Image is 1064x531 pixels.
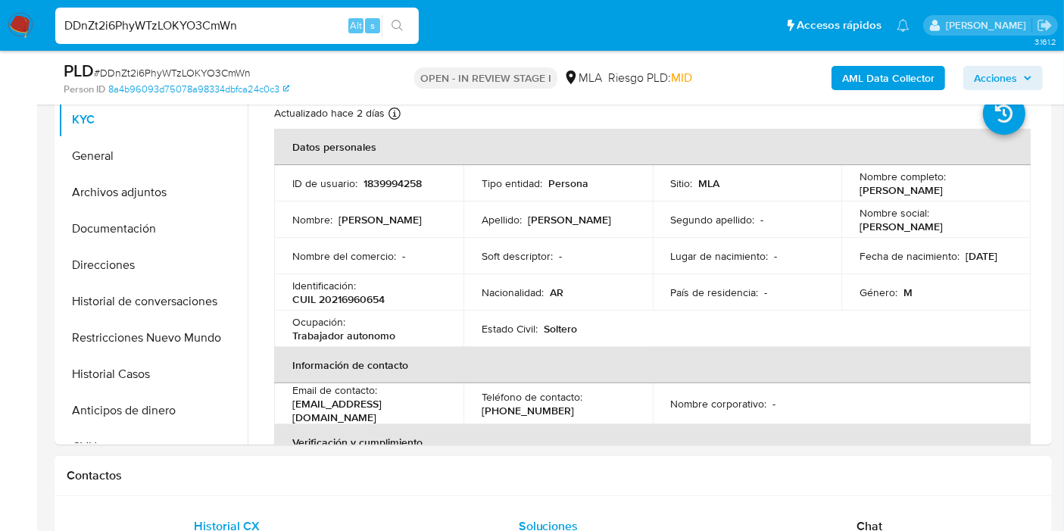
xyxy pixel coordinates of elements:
b: AML Data Collector [842,66,935,90]
span: s [370,18,375,33]
input: Buscar usuario o caso... [55,16,419,36]
p: Nombre social : [860,206,929,220]
p: Identificación : [292,279,356,292]
p: - [761,213,764,226]
p: Estado Civil : [482,322,538,336]
button: Historial Casos [58,356,248,392]
b: PLD [64,58,94,83]
p: [DATE] [966,249,997,263]
p: M [903,286,913,299]
p: MLA [699,176,720,190]
p: [PERSON_NAME] [860,183,943,197]
p: Nombre corporativo : [671,397,767,411]
p: Trabajador autonomo [292,329,395,342]
span: 3.161.2 [1034,36,1056,48]
p: Sitio : [671,176,693,190]
a: 8a4b96093d75078a98334dbfca24c0c3 [108,83,289,96]
button: Archivos adjuntos [58,174,248,211]
p: Nombre completo : [860,170,946,183]
span: Acciones [974,66,1017,90]
p: Segundo apellido : [671,213,755,226]
p: ID de usuario : [292,176,357,190]
p: Soft descriptor : [482,249,553,263]
p: Tipo entidad : [482,176,542,190]
p: Fecha de nacimiento : [860,249,959,263]
p: micaelaestefania.gonzalez@mercadolibre.com [946,18,1031,33]
button: AML Data Collector [832,66,945,90]
span: # DDnZt2i6PhyWTzLOKYO3CmWn [94,65,251,80]
th: Verificación y cumplimiento [274,424,1031,461]
th: Información de contacto [274,347,1031,383]
div: MLA [563,70,602,86]
p: [PHONE_NUMBER] [482,404,574,417]
p: - [559,249,562,263]
button: Acciones [963,66,1043,90]
p: Soltero [544,322,577,336]
a: Notificaciones [897,19,910,32]
p: OPEN - IN REVIEW STAGE I [414,67,557,89]
p: [PERSON_NAME] [860,220,943,233]
p: Género : [860,286,897,299]
span: Alt [350,18,362,33]
button: Anticipos de dinero [58,392,248,429]
p: Nombre : [292,213,332,226]
p: Email de contacto : [292,383,377,397]
p: [PERSON_NAME] [339,213,422,226]
p: 1839994258 [364,176,422,190]
p: Teléfono de contacto : [482,390,582,404]
p: Ocupación : [292,315,345,329]
b: Person ID [64,83,105,96]
h1: Contactos [67,468,1040,483]
p: Lugar de nacimiento : [671,249,769,263]
p: [PERSON_NAME] [528,213,611,226]
p: - [765,286,768,299]
span: Accesos rápidos [797,17,881,33]
button: Restricciones Nuevo Mundo [58,320,248,356]
a: Salir [1037,17,1053,33]
p: CUIL 20216960654 [292,292,385,306]
p: AR [550,286,563,299]
p: - [773,397,776,411]
p: - [775,249,778,263]
th: Datos personales [274,129,1031,165]
button: Direcciones [58,247,248,283]
span: MID [671,69,692,86]
p: Persona [548,176,588,190]
button: Documentación [58,211,248,247]
p: País de residencia : [671,286,759,299]
p: [EMAIL_ADDRESS][DOMAIN_NAME] [292,397,439,424]
p: Nombre del comercio : [292,249,396,263]
p: Apellido : [482,213,522,226]
p: Actualizado hace 2 días [274,106,385,120]
button: CVU [58,429,248,465]
p: - [402,249,405,263]
p: Nacionalidad : [482,286,544,299]
button: KYC [58,102,248,138]
button: General [58,138,248,174]
button: Historial de conversaciones [58,283,248,320]
span: Riesgo PLD: [608,70,692,86]
button: search-icon [382,15,413,36]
